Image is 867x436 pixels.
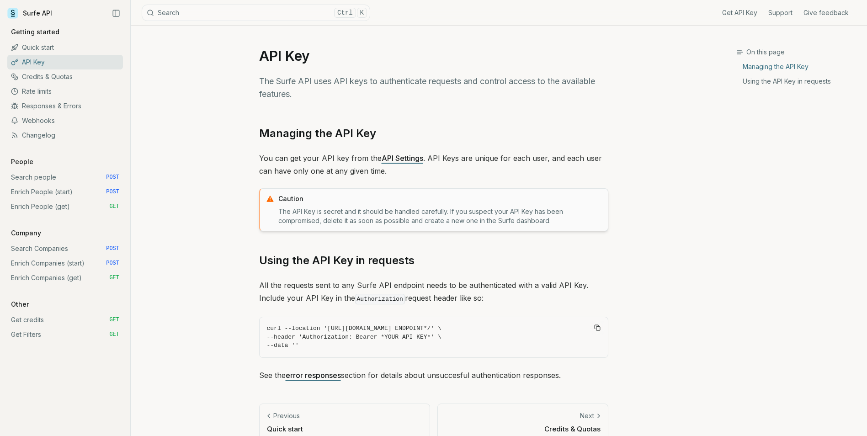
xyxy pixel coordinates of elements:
span: POST [106,188,119,196]
span: GET [109,203,119,210]
p: The Surfe API uses API keys to authenticate requests and control access to the available features. [259,75,608,101]
a: Managing the API Key [737,62,860,74]
p: The API Key is secret and it should be handled carefully. If you suspect your API Key has been co... [278,207,602,225]
p: People [7,157,37,166]
a: Search people POST [7,170,123,185]
h1: API Key [259,48,608,64]
p: Credits & Quotas [445,424,601,434]
a: Rate limits [7,84,123,99]
a: Quick start [7,40,123,55]
p: Next [580,411,594,420]
p: Getting started [7,27,63,37]
a: Using the API Key in requests [259,253,415,268]
kbd: Ctrl [334,8,356,18]
h3: On this page [736,48,860,57]
a: Support [768,8,793,17]
p: Other [7,300,32,309]
a: Changelog [7,128,123,143]
a: Get Filters GET [7,327,123,342]
a: Surfe API [7,6,52,20]
a: Enrich Companies (start) POST [7,256,123,271]
span: POST [106,174,119,181]
p: You can get your API key from the . API Keys are unique for each user, and each user can have onl... [259,152,608,177]
a: API Key [7,55,123,69]
kbd: K [357,8,367,18]
p: Previous [273,411,300,420]
a: Enrich People (start) POST [7,185,123,199]
p: Company [7,229,45,238]
p: See the section for details about unsuccesful authentication responses. [259,369,608,382]
button: Copy Text [590,321,604,335]
a: Credits & Quotas [7,69,123,84]
button: SearchCtrlK [142,5,370,21]
p: All the requests sent to any Surfe API endpoint needs to be authenticated with a valid API Key. I... [259,279,608,306]
a: Get API Key [722,8,757,17]
a: Give feedback [803,8,849,17]
span: POST [106,245,119,252]
span: POST [106,260,119,267]
span: GET [109,274,119,282]
a: error responses [286,371,341,380]
p: Caution [278,194,602,203]
a: Search Companies POST [7,241,123,256]
code: curl --location '[URL][DOMAIN_NAME] ENDPOINT*/' \ --header 'Authorization: Bearer *YOUR API KEY*'... [267,324,601,350]
p: Quick start [267,424,422,434]
a: API Settings [382,154,423,163]
a: Responses & Errors [7,99,123,113]
span: GET [109,316,119,324]
a: Enrich People (get) GET [7,199,123,214]
code: Authorization [355,294,405,304]
a: Enrich Companies (get) GET [7,271,123,285]
a: Managing the API Key [259,126,376,141]
span: GET [109,331,119,338]
a: Webhooks [7,113,123,128]
a: Get credits GET [7,313,123,327]
a: Using the API Key in requests [737,74,860,86]
button: Collapse Sidebar [109,6,123,20]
